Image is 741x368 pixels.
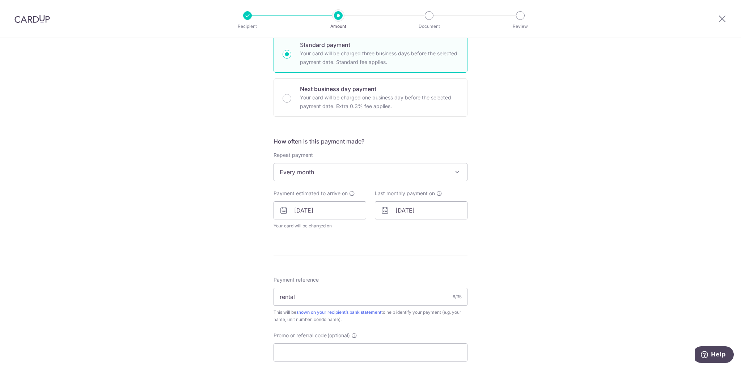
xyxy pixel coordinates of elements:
p: Document [402,23,456,30]
span: Every month [274,163,467,181]
iframe: Opens a widget where you can find more information [695,346,734,364]
span: Every month [274,163,467,181]
span: Promo or referral code [274,332,327,339]
p: Review [494,23,547,30]
p: Your card will be charged one business day before the selected payment date. Extra 0.3% fee applies. [300,93,458,111]
div: This will be to help identify your payment (e.g. your name, unit number, condo name). [274,309,467,323]
p: Amount [312,23,365,30]
span: Your card will be charged on [274,222,366,230]
p: Your card will be charged three business days before the selected payment date. Standard fee appl... [300,49,458,67]
label: Repeat payment [274,151,313,159]
a: shown on your recipient’s bank statement [296,309,381,315]
p: Recipient [221,23,274,30]
span: Payment estimated to arrive on [274,190,348,197]
p: Next business day payment [300,85,458,93]
span: Last monthly payment on [375,190,435,197]
input: DD / MM / YYYY [375,201,467,219]
img: CardUp [14,14,50,23]
div: 6/35 [453,293,462,300]
h5: How often is this payment made? [274,137,467,146]
span: (optional) [327,332,350,339]
input: DD / MM / YYYY [274,201,366,219]
p: Standard payment [300,40,458,49]
span: Payment reference [274,276,319,283]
